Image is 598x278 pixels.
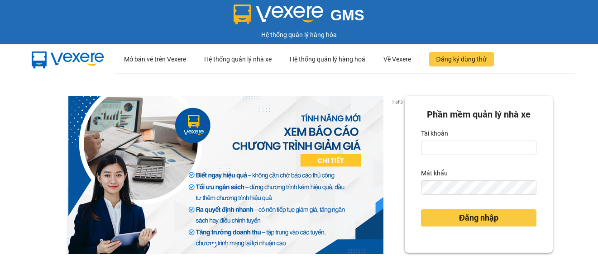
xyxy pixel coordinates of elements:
[421,141,536,155] input: Tài khoản
[436,54,487,64] span: Đăng ký dùng thử
[330,7,364,24] span: GMS
[212,243,216,247] li: slide item 1
[392,96,405,254] button: next slide / item
[23,44,113,74] img: mbUUG5Q.png
[421,209,536,226] button: Đăng nhập
[429,52,494,66] button: Đăng ký dùng thử
[421,166,448,180] label: Mật khẩu
[234,5,323,24] img: logo 2
[421,108,536,122] div: Phần mềm quản lý nhà xe
[234,243,238,247] li: slide item 3
[383,45,411,74] div: Về Vexere
[290,45,365,74] div: Hệ thống quản lý hàng hoá
[421,126,448,141] label: Tài khoản
[421,180,536,195] input: Mật khẩu
[45,96,58,254] button: previous slide / item
[389,96,405,108] p: 1 of 3
[204,45,272,74] div: Hệ thống quản lý nhà xe
[124,45,186,74] div: Mở bán vé trên Vexere
[223,243,227,247] li: slide item 2
[234,14,364,21] a: GMS
[2,30,596,40] div: Hệ thống quản lý hàng hóa
[459,212,498,224] span: Đăng nhập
